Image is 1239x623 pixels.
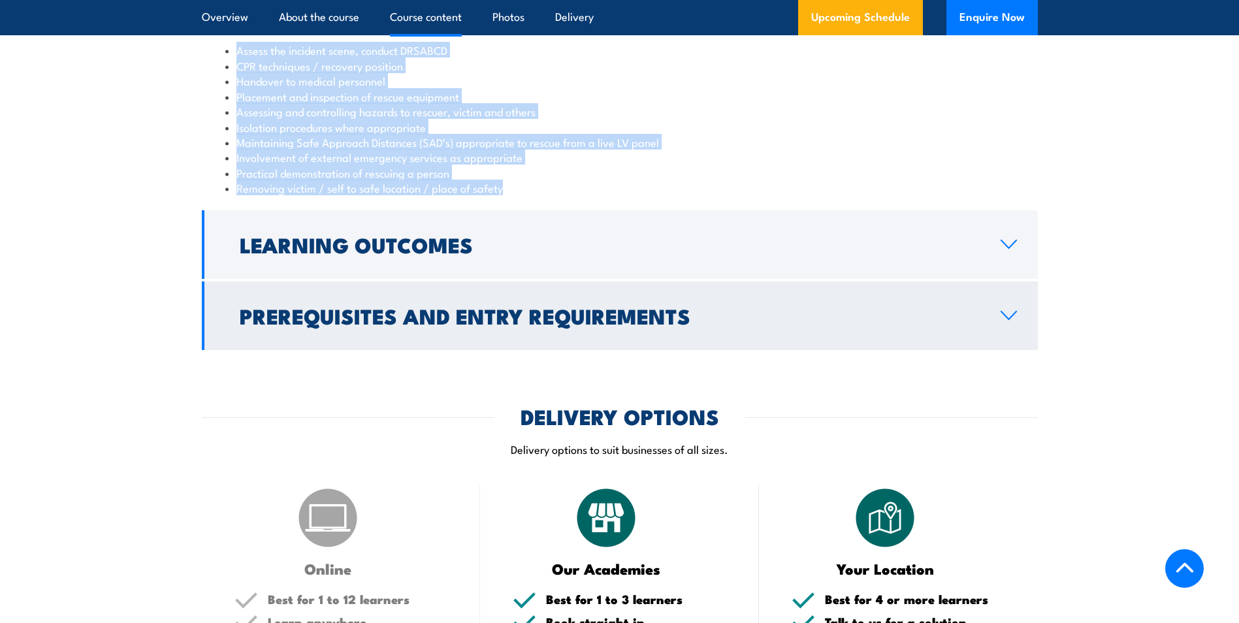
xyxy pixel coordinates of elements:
[202,281,1038,350] a: Prerequisites and Entry Requirements
[792,561,979,576] h3: Your Location
[225,42,1014,57] li: Assess the incident scene, conduct DRSABCD
[225,165,1014,180] li: Practical demonstration of rescuing a person
[521,407,719,425] h2: DELIVERY OPTIONS
[202,441,1038,456] p: Delivery options to suit businesses of all sizes.
[268,593,448,605] h5: Best for 1 to 12 learners
[225,104,1014,119] li: Assessing and controlling hazards to rescuer, victim and others
[202,210,1038,279] a: Learning Outcomes
[225,120,1014,135] li: Isolation procedures where appropriate
[546,593,726,605] h5: Best for 1 to 3 learners
[240,306,980,325] h2: Prerequisites and Entry Requirements
[513,561,700,576] h3: Our Academies
[234,561,422,576] h3: Online
[225,135,1014,150] li: Maintaining Safe Approach Distances (SAD’s) appropriate to rescue from a live LV panel
[225,58,1014,73] li: CPR techniques / recovery position
[225,89,1014,104] li: Placement and inspection of rescue equipment
[825,593,1005,605] h5: Best for 4 or more learners
[225,180,1014,195] li: Removing victim / self to safe location / place of safety
[225,73,1014,88] li: Handover to medical personnel
[225,150,1014,165] li: Involvement of external emergency services as appropriate
[240,235,980,253] h2: Learning Outcomes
